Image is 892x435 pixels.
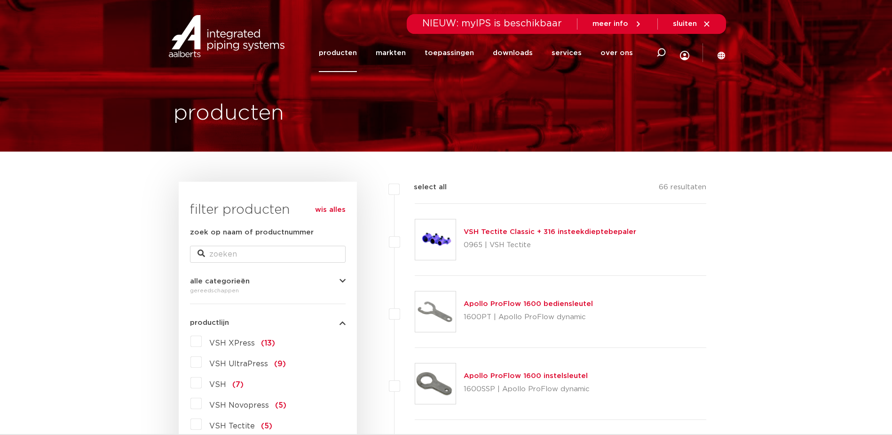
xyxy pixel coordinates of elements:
input: zoeken [190,246,346,263]
button: productlijn [190,319,346,326]
a: producten [319,34,357,72]
img: Thumbnail for VSH Tectite Classic + 316 insteekdieptebepaler [415,219,456,260]
p: 1600PT | Apollo ProFlow dynamic [464,310,593,325]
p: 1600SSP | Apollo ProFlow dynamic [464,382,590,397]
p: 66 resultaten [659,182,706,196]
p: 0965 | VSH Tectite [464,238,636,253]
span: VSH Tectite [209,422,255,430]
span: VSH [209,381,226,388]
span: VSH Novopress [209,402,269,409]
a: markten [376,34,406,72]
span: VSH UltraPress [209,360,268,368]
label: zoek op naam of productnummer [190,227,314,238]
span: meer info [592,20,628,27]
img: Thumbnail for Apollo ProFlow 1600 instelsleutel [415,363,456,404]
span: (9) [274,360,286,368]
img: Thumbnail for Apollo ProFlow 1600 bediensleutel [415,291,456,332]
div: gereedschappen [190,285,346,296]
span: (13) [261,339,275,347]
span: alle categorieën [190,278,250,285]
span: VSH XPress [209,339,255,347]
a: sluiten [673,20,711,28]
a: wis alles [315,204,346,216]
a: over ons [600,34,633,72]
div: my IPS [680,31,689,75]
span: NIEUW: myIPS is beschikbaar [422,19,562,28]
span: sluiten [673,20,697,27]
h1: producten [174,98,284,129]
a: downloads [493,34,533,72]
h3: filter producten [190,201,346,219]
span: (5) [261,422,272,430]
label: select all [400,182,447,193]
button: alle categorieën [190,278,346,285]
a: meer info [592,20,642,28]
span: (7) [232,381,244,388]
span: (5) [275,402,286,409]
a: services [552,34,582,72]
a: toepassingen [425,34,474,72]
a: Apollo ProFlow 1600 bediensleutel [464,300,593,307]
a: Apollo ProFlow 1600 instelsleutel [464,372,588,379]
span: productlijn [190,319,229,326]
a: VSH Tectite Classic + 316 insteekdieptebepaler [464,228,636,235]
nav: Menu [319,34,633,72]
